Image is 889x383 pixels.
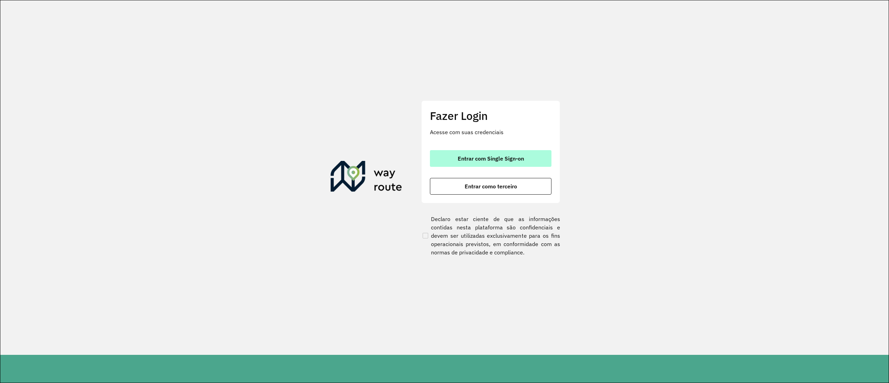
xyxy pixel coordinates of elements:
label: Declaro estar ciente de que as informações contidas nesta plataforma são confidenciais e devem se... [421,215,560,256]
img: Roteirizador AmbevTech [331,161,402,194]
span: Entrar com Single Sign-on [458,156,524,161]
h2: Fazer Login [430,109,551,122]
button: button [430,178,551,195]
p: Acesse com suas credenciais [430,128,551,136]
button: button [430,150,551,167]
span: Entrar como terceiro [465,184,517,189]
